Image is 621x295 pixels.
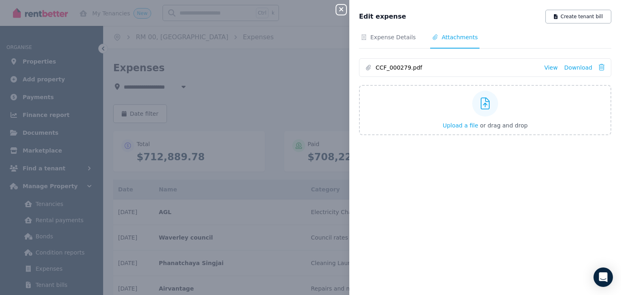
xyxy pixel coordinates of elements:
span: Expense Details [370,33,416,41]
nav: Tabs [359,33,611,49]
button: Create tenant bill [545,10,611,23]
span: CCF_000279.pdf [376,64,538,72]
a: View [544,64,558,72]
span: Upload a file [443,122,478,129]
a: Download [564,64,592,72]
button: Upload a file or drag and drop [443,121,528,129]
span: or drag and drop [480,122,528,129]
span: Edit expense [359,12,406,21]
div: Open Intercom Messenger [594,267,613,287]
span: Attachments [441,33,477,41]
